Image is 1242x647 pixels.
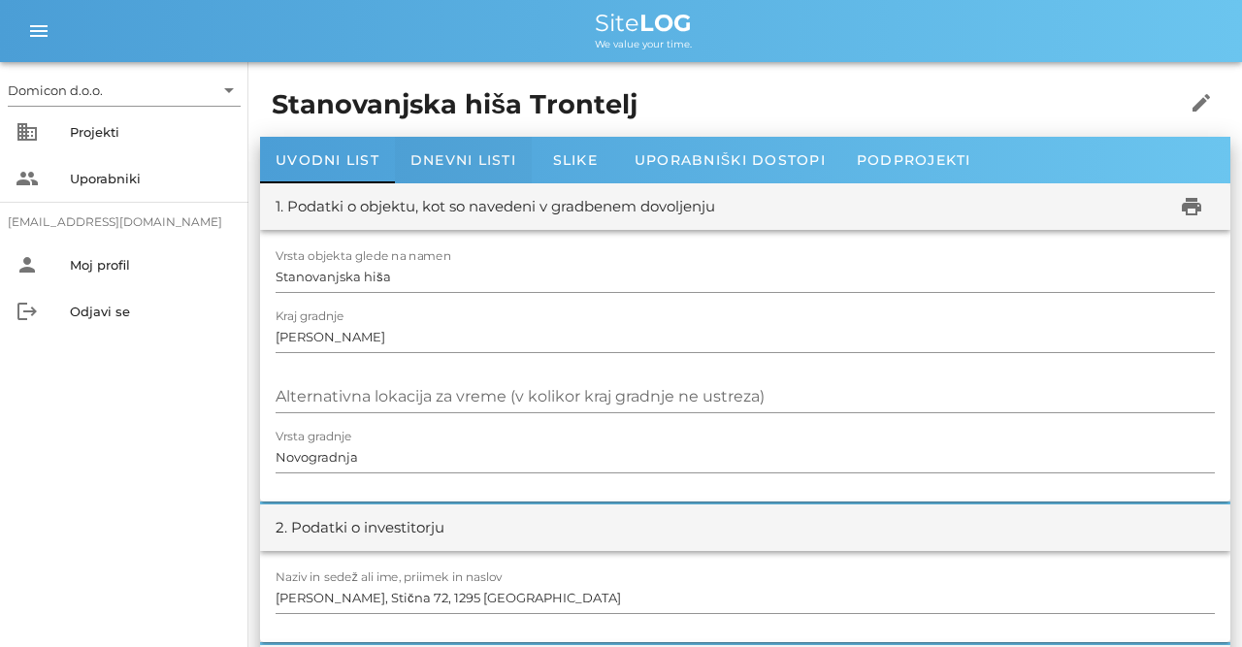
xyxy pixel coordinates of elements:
[276,151,379,169] span: Uvodni list
[276,249,451,264] label: Vrsta objekta glede na namen
[217,79,241,102] i: arrow_drop_down
[276,309,344,324] label: Kraj gradnje
[964,437,1242,647] iframe: Chat Widget
[70,304,233,319] div: Odjavi se
[276,196,715,218] div: 1. Podatki o objektu, kot so navedeni v gradbenem dovoljenju
[595,9,692,37] span: Site
[964,437,1242,647] div: Pripomoček za klepet
[8,75,241,106] div: Domicon d.o.o.
[70,257,233,273] div: Moj profil
[276,430,352,444] label: Vrsta gradnje
[70,124,233,140] div: Projekti
[553,151,598,169] span: Slike
[857,151,971,169] span: Podprojekti
[1190,91,1213,114] i: edit
[276,517,444,539] div: 2. Podatki o investitorju
[410,151,516,169] span: Dnevni listi
[272,85,1140,125] h1: Stanovanjska hiša Trontelj
[1180,195,1203,218] i: print
[8,81,103,99] div: Domicon d.o.o.
[16,120,39,144] i: business
[16,253,39,276] i: person
[276,570,503,585] label: Naziv in sedež ali ime, priimek in naslov
[635,151,826,169] span: Uporabniški dostopi
[27,19,50,43] i: menu
[16,167,39,190] i: people
[639,9,692,37] b: LOG
[16,300,39,323] i: logout
[595,38,692,50] span: We value your time.
[70,171,233,186] div: Uporabniki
